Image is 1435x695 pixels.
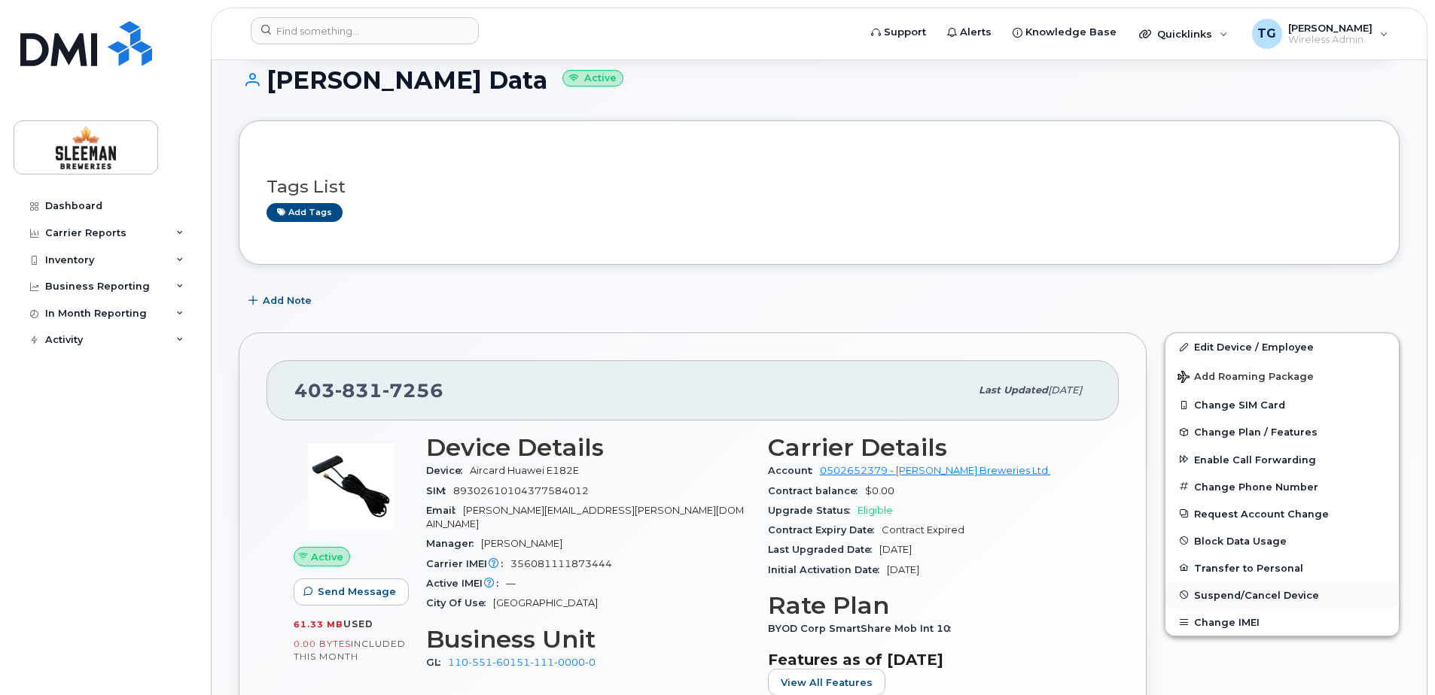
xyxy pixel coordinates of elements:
[493,597,598,609] span: [GEOGRAPHIC_DATA]
[865,485,894,496] span: $0.00
[343,618,373,630] span: used
[858,505,893,516] span: Eligible
[426,538,481,549] span: Manager
[768,465,820,476] span: Account
[768,651,1092,669] h3: Features as of [DATE]
[1165,360,1399,391] button: Add Roaming Package
[768,544,879,555] span: Last Upgraded Date
[937,17,1002,47] a: Alerts
[239,287,324,314] button: Add Note
[1165,473,1399,500] button: Change Phone Number
[426,657,448,668] span: GL
[1165,333,1399,360] a: Edit Device / Employee
[318,584,396,599] span: Send Message
[311,550,343,564] span: Active
[820,465,1050,476] a: 0502652379 - [PERSON_NAME] Breweries Ltd.
[426,558,510,569] span: Carrier IMEI
[481,538,562,549] span: [PERSON_NAME]
[861,17,937,47] a: Support
[426,597,493,609] span: City Of Use
[768,434,1092,461] h3: Carrier Details
[294,578,409,605] button: Send Message
[426,626,750,653] h3: Business Unit
[453,485,589,496] span: 89302610104377584012
[267,178,1372,196] h3: Tags List
[294,619,343,630] span: 61.33 MB
[1288,34,1373,46] span: Wireless Admin
[1165,446,1399,473] button: Enable Call Forwarding
[960,25,992,40] span: Alerts
[768,592,1092,619] h3: Rate Plan
[884,25,926,40] span: Support
[1242,19,1399,49] div: Tyler Gatcke
[887,564,919,575] span: [DATE]
[382,379,443,402] span: 7256
[267,203,343,222] a: Add tags
[1025,25,1117,40] span: Knowledge Base
[1178,371,1314,385] span: Add Roaming Package
[979,384,1048,396] span: Last updated
[1165,609,1399,636] button: Change IMEI
[335,379,382,402] span: 831
[1048,384,1082,396] span: [DATE]
[251,17,479,44] input: Find something...
[294,639,351,649] span: 0.00 Bytes
[426,434,750,461] h3: Device Details
[1288,22,1373,34] span: [PERSON_NAME]
[263,293,312,308] span: Add Note
[768,485,865,496] span: Contract balance
[426,465,470,476] span: Device
[1194,589,1319,600] span: Suspend/Cancel Device
[1165,391,1399,418] button: Change SIM Card
[879,544,912,555] span: [DATE]
[510,558,612,569] span: 356081111873444
[882,524,964,536] span: Contract Expired
[1257,25,1276,43] span: TG
[1194,426,1318,438] span: Change Plan / Features
[781,675,873,690] span: View All Features
[306,442,396,532] img: image20231002-3703462-1kz9v44.jpeg
[506,578,516,589] span: —
[768,505,858,516] span: Upgrade Status
[1165,581,1399,609] button: Suspend/Cancel Device
[1165,527,1399,554] button: Block Data Usage
[768,524,882,536] span: Contract Expiry Date
[1129,19,1238,49] div: Quicklinks
[426,505,744,530] span: [PERSON_NAME][EMAIL_ADDRESS][PERSON_NAME][DOMAIN_NAME]
[1002,17,1127,47] a: Knowledge Base
[426,578,506,589] span: Active IMEI
[1165,500,1399,527] button: Request Account Change
[470,465,579,476] span: Aircard Huawei E182E
[239,67,1400,93] h1: [PERSON_NAME] Data
[1194,454,1316,465] span: Enable Call Forwarding
[768,564,887,575] span: Initial Activation Date
[426,505,463,516] span: Email
[768,623,958,634] span: BYOD Corp SmartShare Mob Int 10
[1157,28,1212,40] span: Quicklinks
[448,657,596,668] a: 110-551-60151-111-0000-0
[426,485,453,496] span: SIM
[562,70,623,87] small: Active
[1165,418,1399,445] button: Change Plan / Features
[1165,554,1399,581] button: Transfer to Personal
[294,379,443,402] span: 403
